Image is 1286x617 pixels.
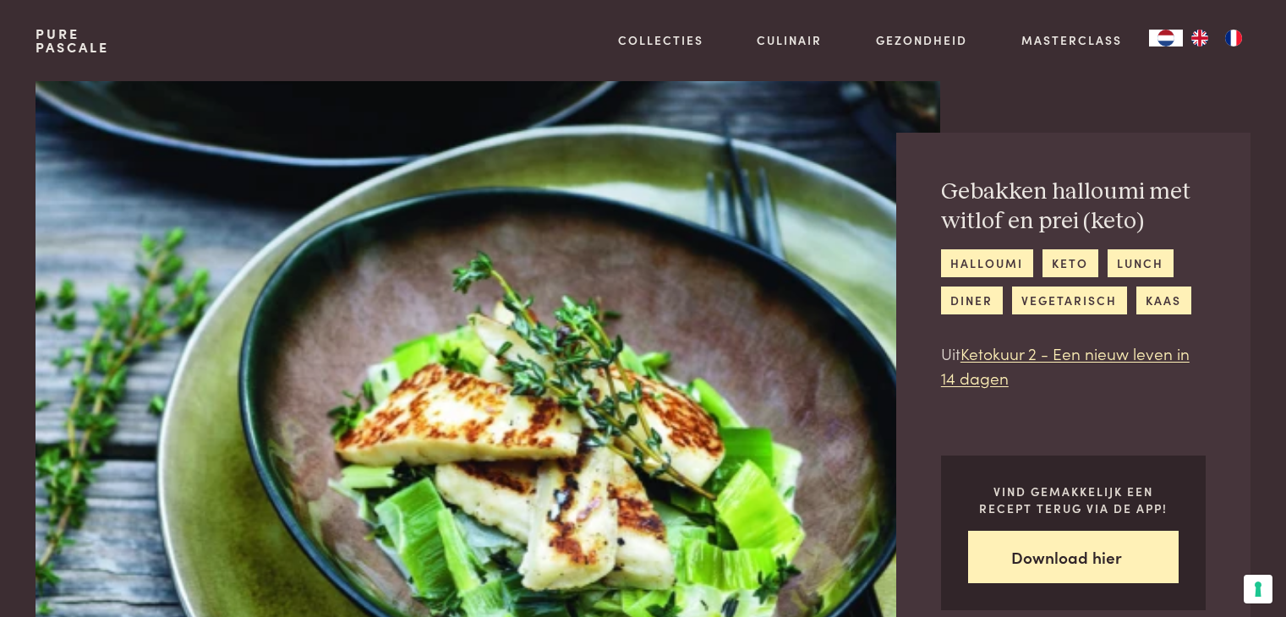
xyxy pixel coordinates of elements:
[1183,30,1217,46] a: EN
[1136,287,1191,314] a: kaas
[968,531,1179,584] a: Download hier
[1012,287,1127,314] a: vegetarisch
[941,341,1206,390] p: Uit
[36,27,109,54] a: PurePascale
[1244,575,1272,603] button: Uw voorkeuren voor toestemming voor trackingtechnologieën
[1149,30,1250,46] aside: Language selected: Nederlands
[941,249,1033,277] a: halloumi
[757,31,822,49] a: Culinair
[1183,30,1250,46] ul: Language list
[941,287,1003,314] a: diner
[1108,249,1174,277] a: lunch
[1149,30,1183,46] div: Language
[941,341,1190,389] a: Ketokuur 2 - Een nieuw leven in 14 dagen
[1042,249,1098,277] a: keto
[968,483,1179,517] p: Vind gemakkelijk een recept terug via de app!
[1021,31,1122,49] a: Masterclass
[941,177,1206,236] h2: Gebakken halloumi met witlof en prei (keto)
[1217,30,1250,46] a: FR
[1149,30,1183,46] a: NL
[876,31,967,49] a: Gezondheid
[618,31,703,49] a: Collecties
